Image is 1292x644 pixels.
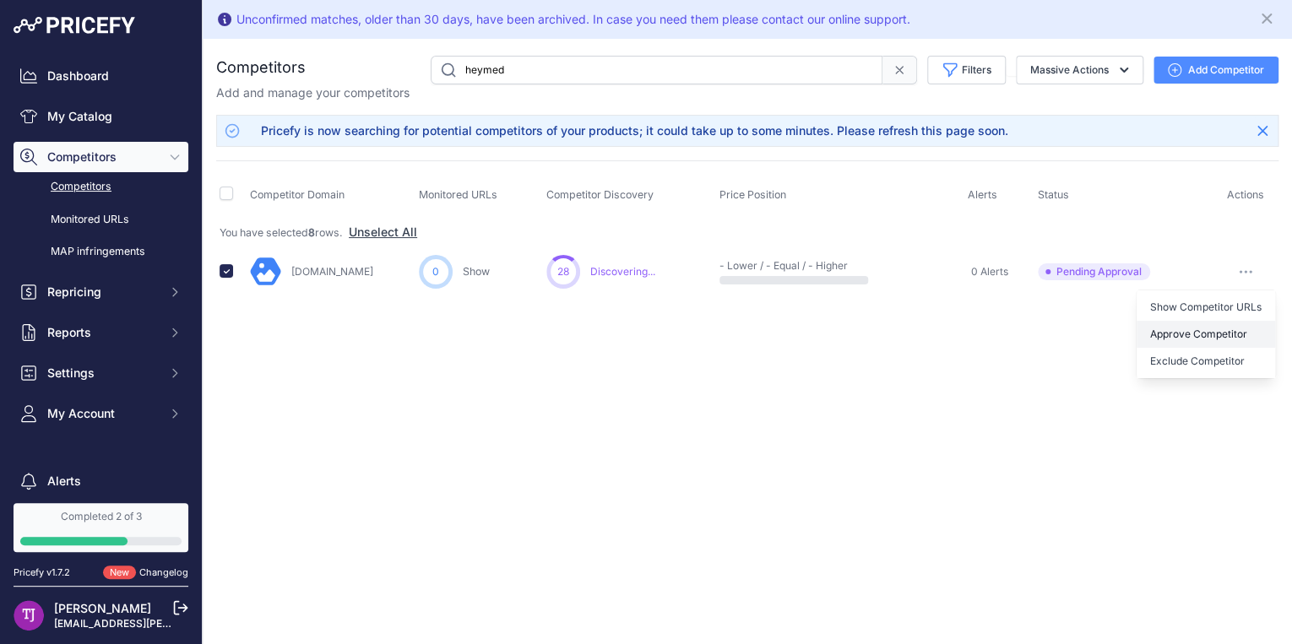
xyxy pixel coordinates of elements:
[14,17,135,34] img: Pricefy Logo
[47,324,158,341] span: Reports
[216,84,410,101] p: Add and manage your competitors
[432,264,439,279] span: 0
[967,188,996,201] span: Alerts
[14,277,188,307] button: Repricing
[103,566,136,580] span: New
[1154,57,1278,84] button: Add Competitor
[220,226,343,239] span: You have selected rows.
[927,56,1006,84] button: Filters
[216,56,306,79] h2: Competitors
[1137,348,1275,375] button: Exclude Competitor
[1249,117,1276,144] button: Close
[970,265,1007,279] span: 0 Alerts
[14,61,188,560] nav: Sidebar
[308,226,315,239] strong: 8
[236,11,910,28] div: Unconfirmed matches, older than 30 days, have been archived. In case you need them please contact...
[1038,263,1150,280] span: Pending Approval
[47,405,158,422] span: My Account
[1038,188,1069,201] span: Status
[14,358,188,388] button: Settings
[47,149,158,165] span: Competitors
[1258,7,1278,27] button: Close
[14,172,188,202] a: Competitors
[14,142,188,172] button: Competitors
[1227,188,1264,201] span: Actions
[291,265,373,278] a: [DOMAIN_NAME]
[557,265,569,279] span: 28
[261,122,1008,139] div: Pricefy is now searching for potential competitors of your products; it could take up to some min...
[719,188,786,201] span: Price Position
[590,265,655,278] span: Discovering...
[54,601,151,615] a: [PERSON_NAME]
[14,237,188,267] a: MAP infringements
[1137,294,1275,321] a: Show Competitor URLs
[20,510,182,523] div: Completed 2 of 3
[349,224,417,241] button: Unselect All
[546,188,654,201] span: Competitor Discovery
[14,101,188,132] a: My Catalog
[54,617,314,630] a: [EMAIL_ADDRESS][PERSON_NAME][DOMAIN_NAME]
[14,566,70,580] div: Pricefy v1.7.2
[14,466,188,496] a: Alerts
[463,265,490,278] a: Show
[14,61,188,91] a: Dashboard
[250,188,345,201] span: Competitor Domain
[139,566,188,578] a: Changelog
[14,503,188,552] a: Completed 2 of 3
[1137,321,1275,348] button: Approve Competitor
[419,188,497,201] span: Monitored URLs
[14,398,188,429] button: My Account
[1016,56,1143,84] button: Massive Actions
[719,259,828,273] p: - Lower / - Equal / - Higher
[14,205,188,235] a: Monitored URLs
[47,365,158,382] span: Settings
[47,284,158,300] span: Repricing
[14,317,188,348] button: Reports
[431,56,882,84] input: Search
